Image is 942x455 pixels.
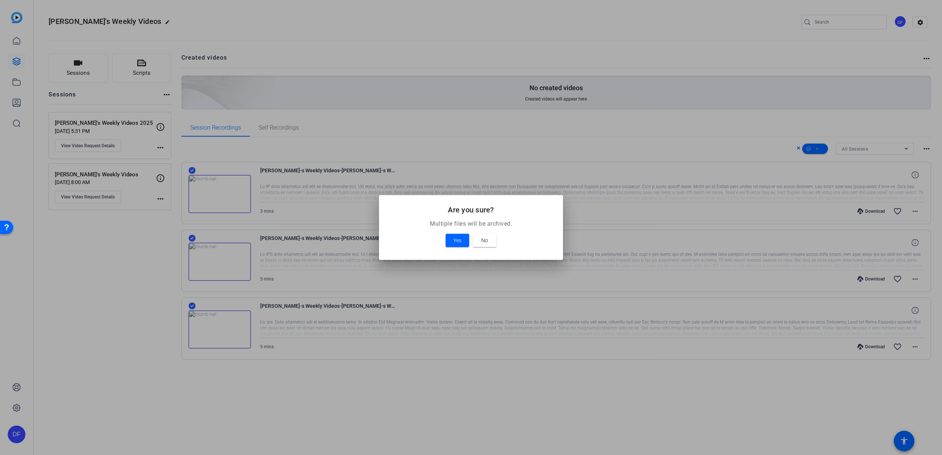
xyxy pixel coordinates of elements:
[388,219,554,228] p: Multiple files will be archived.
[388,204,554,216] h2: Are you sure?
[446,234,469,247] button: Yes
[453,236,461,245] span: Yes
[481,236,488,245] span: No
[473,234,496,247] button: No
